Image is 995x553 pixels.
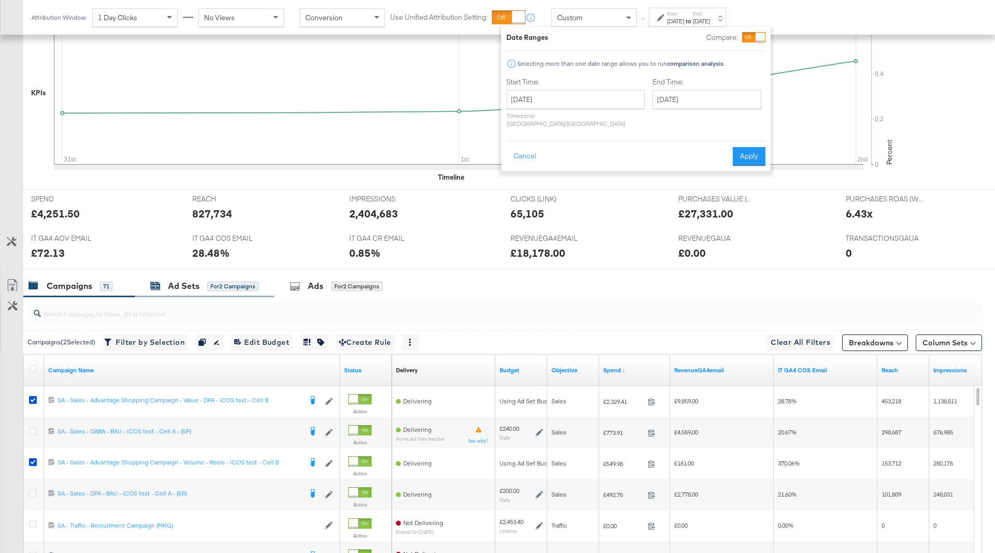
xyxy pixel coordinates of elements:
[438,172,464,182] div: Timeline
[500,518,523,526] div: £2,453.40
[510,206,544,221] div: 65,105
[192,245,230,260] div: 28.48%
[674,459,694,467] span: £181.00
[348,439,372,446] label: Active
[693,10,710,17] label: End:
[98,13,137,22] span: 1 Day Clicks
[846,206,873,221] div: 6.43x
[403,426,432,433] span: Delivering
[557,13,582,22] span: Custom
[885,140,894,165] text: Percent
[500,434,510,441] sub: Daily
[403,459,432,467] span: Delivering
[551,521,567,529] span: Traffic
[305,13,343,22] span: Conversion
[933,490,953,498] span: 248,031
[603,398,644,405] span: £2,329.41
[846,234,923,243] span: TRANSACTIONSGAUA
[706,33,738,42] label: Compare:
[58,458,302,469] a: SA - Sales - Advantage Shopping Campaign - Volume - Reels - iCOS test - Cell B
[678,206,733,221] div: £27,331.00
[500,425,519,433] div: £240.00
[933,459,953,467] span: 280,176
[41,299,894,319] input: Search Campaigns by Name, ID or Objective
[403,519,443,527] span: Not Delivering
[348,470,372,477] label: Active
[674,428,698,436] span: £4,559.00
[603,366,666,374] a: The total amount spent to date.
[27,338,95,347] div: Campaigns ( 2 Selected)
[103,334,188,351] button: Filter by Selection
[31,14,87,21] div: Attribution Window:
[778,490,797,498] span: 21.60%
[58,489,302,500] a: SA - Sales - DPA - BAU - iCOS test - Cell A - (SR)
[192,206,232,221] div: 827,734
[510,245,565,260] div: £18,178.00
[349,206,398,221] div: 2,404,683
[344,366,388,374] a: Shows the current state of your Ad Campaign.
[500,366,543,374] a: The maximum amount you're willing to spend on your ads, on average each day or over the lifetime ...
[106,336,184,349] span: Filter by Selection
[510,234,588,243] span: REVENUEGA4EMAIL
[47,280,92,292] div: Campaigns
[846,245,852,260] div: 0
[396,436,445,442] sub: Some Ad Sets Inactive
[58,396,302,406] a: SA - Sales - Advantage Shopping Campaign - Value - DPA - iCOS test - Cell B
[778,397,797,405] span: 28.78%
[168,280,200,292] div: Ad Sets
[308,280,323,292] div: Ads
[500,528,517,534] sub: Lifetime
[396,366,418,374] div: Delivery
[234,336,289,349] span: Edit Budget
[638,18,648,21] span: ↑
[652,77,765,87] label: End Time:
[396,529,443,535] sub: ended on [DATE]
[204,13,235,22] span: No Views
[31,194,109,204] span: SPEND
[500,497,510,503] sub: Daily
[390,12,488,22] label: Use Unified Attribution Setting:
[916,334,982,351] button: Column Sets
[551,490,566,498] span: Sales
[31,234,109,243] span: IT GA4 AOV EMAIL
[933,397,957,405] span: 1,138,811
[31,245,65,260] div: £72.13
[846,194,923,204] span: PURCHASES ROAS (WEBSITE EVENTS)
[933,366,977,374] a: The number of times your ad was served. On mobile apps an ad is counted as served the first time ...
[778,459,800,467] span: 370.06%
[506,147,544,166] button: Cancel
[403,397,432,405] span: Delivering
[348,532,372,539] label: Active
[500,459,557,468] div: Using Ad Set Budget
[336,334,394,351] button: Create Rule
[349,245,380,260] div: 0.85%
[339,336,391,349] span: Create Rule
[500,487,519,495] div: £200.00
[517,60,725,67] div: Selecting more than one date range allows you to run .
[778,366,873,374] a: IT NET COS _ GA4
[510,194,588,204] span: CLICKS (LINK)
[403,490,432,498] span: Delivering
[684,17,693,25] strong: to
[58,427,302,438] a: SA - Sales - DABA - BAU - iCOS test - Cell A - (SP)
[551,428,566,436] span: Sales
[506,77,645,87] label: Start Time:
[331,282,382,291] div: for 2 Campaigns
[506,112,645,127] p: Timezone: [GEOGRAPHIC_DATA]/[GEOGRAPHIC_DATA]
[192,234,270,243] span: IT GA4 COS EMAIL
[778,428,797,436] span: 20.67%
[667,10,684,17] label: Start:
[348,501,372,508] label: Active
[31,206,80,221] div: £4,251.50
[192,194,270,204] span: REACH
[603,429,644,436] span: £773.91
[31,88,46,98] div: KPIs
[551,459,566,467] span: Sales
[933,521,936,529] span: 0
[882,490,901,498] span: 101,809
[678,245,706,260] div: £0.00
[58,521,320,530] a: SA - Traffic - Recruitment Campaign (MKG)
[551,397,566,405] span: Sales
[58,458,302,467] div: SA - Sales - Advantage Shopping Campaign - Volume - Reels - iCOS test - Cell B
[506,33,548,42] div: Date Ranges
